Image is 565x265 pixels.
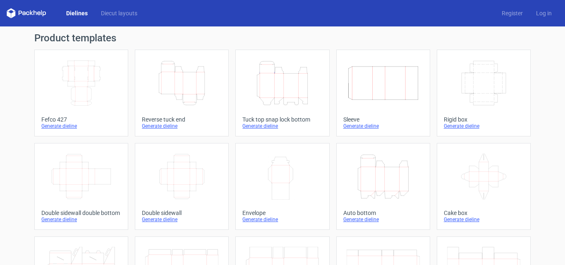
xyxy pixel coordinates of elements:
[235,143,329,230] a: EnvelopeGenerate dieline
[437,143,531,230] a: Cake boxGenerate dieline
[343,123,423,129] div: Generate dieline
[343,210,423,216] div: Auto bottom
[343,116,423,123] div: Sleeve
[529,9,558,17] a: Log in
[41,116,121,123] div: Fefco 427
[336,143,430,230] a: Auto bottomGenerate dieline
[34,50,128,136] a: Fefco 427Generate dieline
[444,123,524,129] div: Generate dieline
[235,50,329,136] a: Tuck top snap lock bottomGenerate dieline
[444,210,524,216] div: Cake box
[142,216,222,223] div: Generate dieline
[495,9,529,17] a: Register
[242,216,322,223] div: Generate dieline
[142,210,222,216] div: Double sidewall
[142,123,222,129] div: Generate dieline
[41,123,121,129] div: Generate dieline
[60,9,94,17] a: Dielines
[343,216,423,223] div: Generate dieline
[135,143,229,230] a: Double sidewallGenerate dieline
[135,50,229,136] a: Reverse tuck endGenerate dieline
[242,116,322,123] div: Tuck top snap lock bottom
[242,210,322,216] div: Envelope
[437,50,531,136] a: Rigid boxGenerate dieline
[336,50,430,136] a: SleeveGenerate dieline
[34,143,128,230] a: Double sidewall double bottomGenerate dieline
[41,216,121,223] div: Generate dieline
[242,123,322,129] div: Generate dieline
[34,33,531,43] h1: Product templates
[444,216,524,223] div: Generate dieline
[41,210,121,216] div: Double sidewall double bottom
[142,116,222,123] div: Reverse tuck end
[94,9,144,17] a: Diecut layouts
[444,116,524,123] div: Rigid box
